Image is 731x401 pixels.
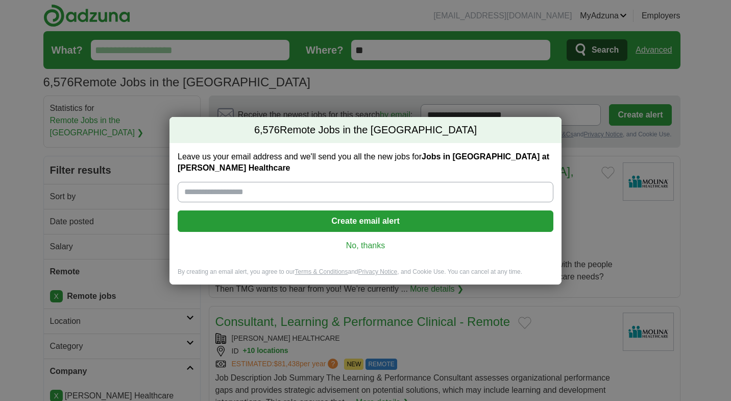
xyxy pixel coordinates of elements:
[254,123,280,137] span: 6,576
[295,268,348,275] a: Terms & Conditions
[178,151,553,174] label: Leave us your email address and we'll send you all the new jobs for
[358,268,398,275] a: Privacy Notice
[169,117,562,144] h2: Remote Jobs in the [GEOGRAPHIC_DATA]
[169,268,562,285] div: By creating an email alert, you agree to our and , and Cookie Use. You can cancel at any time.
[178,210,553,232] button: Create email alert
[186,240,545,251] a: No, thanks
